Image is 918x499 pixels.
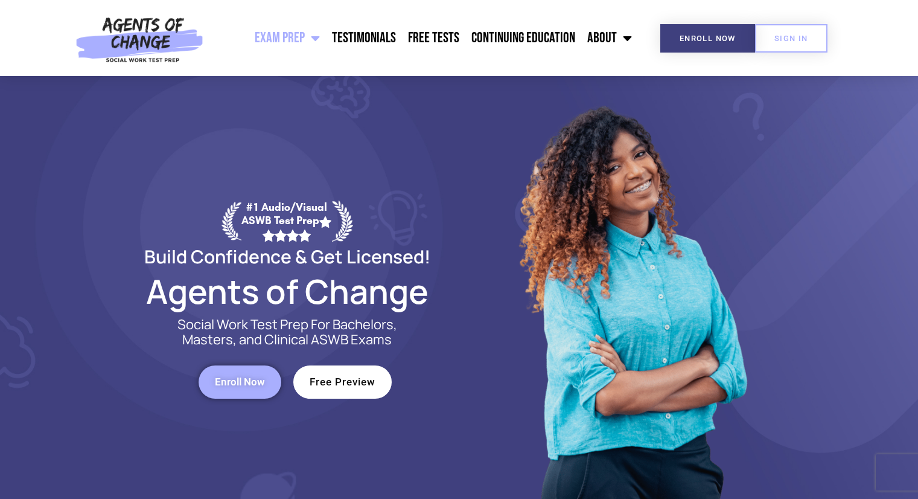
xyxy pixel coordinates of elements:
[326,23,402,53] a: Testimonials
[680,34,736,42] span: Enroll Now
[115,277,459,305] h2: Agents of Change
[164,317,411,347] p: Social Work Test Prep For Bachelors, Masters, and Clinical ASWB Exams
[209,23,638,53] nav: Menu
[199,365,281,399] a: Enroll Now
[115,248,459,265] h2: Build Confidence & Get Licensed!
[293,365,392,399] a: Free Preview
[215,377,265,387] span: Enroll Now
[249,23,326,53] a: Exam Prep
[402,23,465,53] a: Free Tests
[774,34,808,42] span: SIGN IN
[241,201,332,241] div: #1 Audio/Visual ASWB Test Prep
[581,23,638,53] a: About
[660,24,755,53] a: Enroll Now
[755,24,827,53] a: SIGN IN
[310,377,375,387] span: Free Preview
[465,23,581,53] a: Continuing Education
